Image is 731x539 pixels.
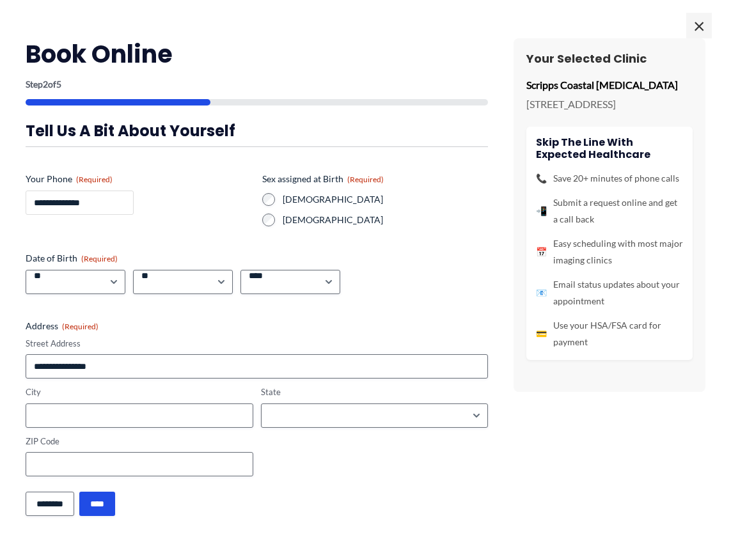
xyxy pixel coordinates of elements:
[283,214,489,226] label: [DEMOGRAPHIC_DATA]
[536,136,683,160] h4: Skip the line with Expected Healthcare
[26,320,98,332] legend: Address
[261,386,489,398] label: State
[43,79,48,90] span: 2
[26,435,253,448] label: ZIP Code
[536,203,547,219] span: 📲
[526,51,693,66] h3: Your Selected Clinic
[536,276,683,309] li: Email status updates about your appointment
[536,317,683,350] li: Use your HSA/FSA card for payment
[62,322,98,331] span: (Required)
[536,170,683,187] li: Save 20+ minutes of phone calls
[26,338,488,350] label: Street Address
[526,95,693,114] p: [STREET_ADDRESS]
[81,254,118,263] span: (Required)
[686,13,712,38] span: ×
[26,121,488,141] h3: Tell us a bit about yourself
[26,173,252,185] label: Your Phone
[536,325,547,342] span: 💳
[536,285,547,301] span: 📧
[536,194,683,228] li: Submit a request online and get a call back
[347,175,384,184] span: (Required)
[26,80,488,89] p: Step of
[536,170,547,187] span: 📞
[26,386,253,398] label: City
[26,38,488,70] h2: Book Online
[283,193,489,206] label: [DEMOGRAPHIC_DATA]
[536,244,547,260] span: 📅
[76,175,113,184] span: (Required)
[262,173,384,185] legend: Sex assigned at Birth
[526,75,693,95] p: Scripps Coastal [MEDICAL_DATA]
[536,235,683,269] li: Easy scheduling with most major imaging clinics
[56,79,61,90] span: 5
[26,252,118,265] legend: Date of Birth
